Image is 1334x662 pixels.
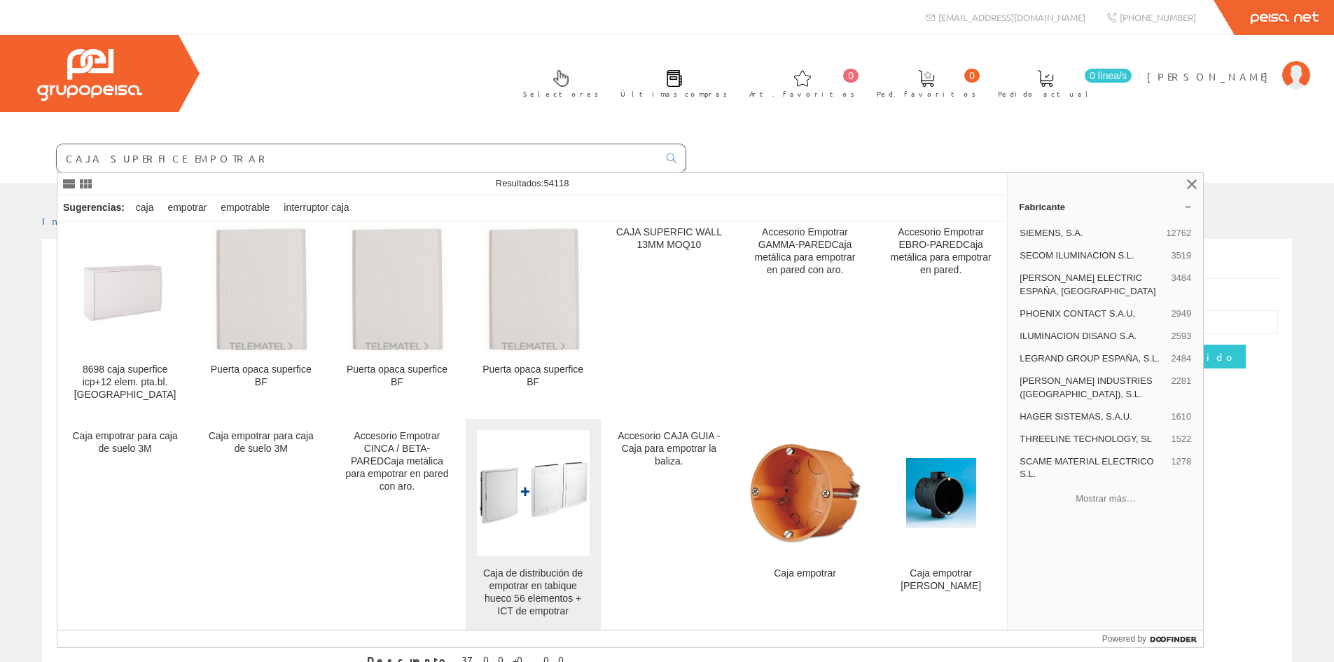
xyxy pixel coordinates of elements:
[606,58,735,106] a: Últimas compras
[523,87,599,101] span: Selectores
[1020,455,1165,481] span: SCAME MATERIAL ELECTRICO S.L.
[212,226,310,352] img: Puerta opaca superfice BF
[602,419,737,634] a: Accesorio CAJA GUIA - Caja para empotrar la baliza.
[873,215,1008,418] a: Accesorio Empotrar EBRO-PAREDCaja metálica para empotrar en pared.
[340,364,453,389] div: Puerta opaca superfice BF
[1171,330,1191,343] span: 2593
[1008,195,1203,218] a: Fabricante
[1020,249,1165,262] span: SECOM ILUMINACION S.L.
[1020,330,1165,343] span: ILUMINACION DISANO S.A.
[193,419,328,634] a: Caja empotrar para caja de suelo 3M
[215,195,275,221] div: empotrable
[737,215,873,418] a: Accesorio Empotrar GAMMA-PAREDCaja metálica para empotrar en pared con aro.
[1020,272,1165,297] span: [PERSON_NAME] ELECTRIC ESPAÑA, [GEOGRAPHIC_DATA]
[69,430,181,455] div: Caja empotrar para caja de suelo 3M
[843,69,859,83] span: 0
[204,430,317,455] div: Caja empotrar para caja de suelo 3M
[477,567,590,618] div: Caja de distribución de empotrar en tabique hueco 56 elementos + ICT de empotrar
[1020,433,1165,446] span: THREELINE TECHNOLOGY, SL
[1171,249,1191,262] span: 3519
[340,430,453,493] div: Accesorio Empotrar CINCA / BETA-PAREDCaja metálica para empotrar en pared con aro.
[1147,58,1310,71] a: [PERSON_NAME]
[737,419,873,634] a: Caja empotrar Caja empotrar
[1171,433,1191,446] span: 1522
[1166,227,1191,240] span: 12762
[998,87,1093,101] span: Pedido actual
[1120,11,1196,23] span: [PHONE_NUMBER]
[193,215,328,418] a: Puerta opaca superfice BF Puerta opaca superfice BF
[749,87,855,101] span: Art. favoritos
[37,49,142,101] img: Grupo Peisa
[1171,308,1191,320] span: 2949
[613,430,725,468] div: Accesorio CAJA GUIA - Caja para empotrar la baliza.
[938,11,1085,23] span: [EMAIL_ADDRESS][DOMAIN_NAME]
[1171,375,1191,400] span: 2281
[485,226,582,352] img: Puerta opaca superfice BF
[620,87,728,101] span: Últimas compras
[348,226,445,352] img: Puerta opaca superfice BF
[1171,455,1191,481] span: 1278
[204,364,317,389] div: Puerta opaca superfice BF
[602,215,737,418] a: CAJA SUPERFIC WALL 13MM MOQ10
[1020,227,1160,240] span: SIEMENS, S.A.
[964,69,980,83] span: 0
[1085,69,1132,83] span: 0 línea/s
[69,245,181,334] img: 8698 caja superfice icp+12 elem. pta.bl. arelos
[278,195,354,221] div: interruptor caja
[466,419,601,634] a: Caja de distribución de empotrar en tabique hueco 56 elementos + ICT de empotrar Caja de distribu...
[1171,411,1191,423] span: 1610
[477,460,590,526] img: Caja de distribución de empotrar en tabique hueco 56 elementos + ICT de empotrar
[1020,308,1165,320] span: PHOENIX CONTACT S.A.U,
[1013,487,1197,510] button: Mostrar más…
[884,567,997,593] div: Caja empotrar [PERSON_NAME]
[749,226,861,277] div: Accesorio Empotrar GAMMA-PAREDCaja metálica para empotrar en pared con aro.
[1171,272,1191,297] span: 3484
[69,364,181,401] div: 8698 caja superfice icp+12 elem. pta.bl. [GEOGRAPHIC_DATA]
[749,567,861,580] div: Caja empotrar
[57,144,658,172] input: Buscar ...
[884,226,997,277] div: Accesorio Empotrar EBRO-PAREDCaja metálica para empotrar en pared.
[1102,630,1204,647] a: Powered by
[1020,352,1165,365] span: LEGRAND GROUP ESPAÑA, S.L.
[329,419,464,634] a: Accesorio Empotrar CINCA / BETA-PAREDCaja metálica para empotrar en pared con aro.
[57,215,193,418] a: 8698 caja superfice icp+12 elem. pta.bl. arelos 8698 caja superfice icp+12 elem. pta.bl. [GEOGRAP...
[1171,352,1191,365] span: 2484
[496,178,569,188] span: Resultados:
[509,58,606,106] a: Selectores
[57,419,193,634] a: Caja empotrar para caja de suelo 3M
[1102,633,1146,645] span: Powered by
[42,214,102,227] a: Inicio
[873,419,1008,634] a: Caja empotrar simon Caja empotrar [PERSON_NAME]
[130,195,160,221] div: caja
[877,87,976,101] span: Ped. favoritos
[162,195,212,221] div: empotrar
[906,458,976,528] img: Caja empotrar simon
[613,226,725,251] div: CAJA SUPERFIC WALL 13MM MOQ10
[1020,411,1165,423] span: HAGER SISTEMAS, S.A.U.
[466,215,601,418] a: Puerta opaca superfice BF Puerta opaca superfice BF
[329,215,464,418] a: Puerta opaca superfice BF Puerta opaca superfice BF
[749,436,861,549] img: Caja empotrar
[1020,375,1165,400] span: [PERSON_NAME] INDUSTRIES ([GEOGRAPHIC_DATA]), S.L.
[1147,69,1275,83] span: [PERSON_NAME]
[543,178,569,188] span: 54118
[57,198,127,218] div: Sugerencias:
[477,364,590,389] div: Puerta opaca superfice BF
